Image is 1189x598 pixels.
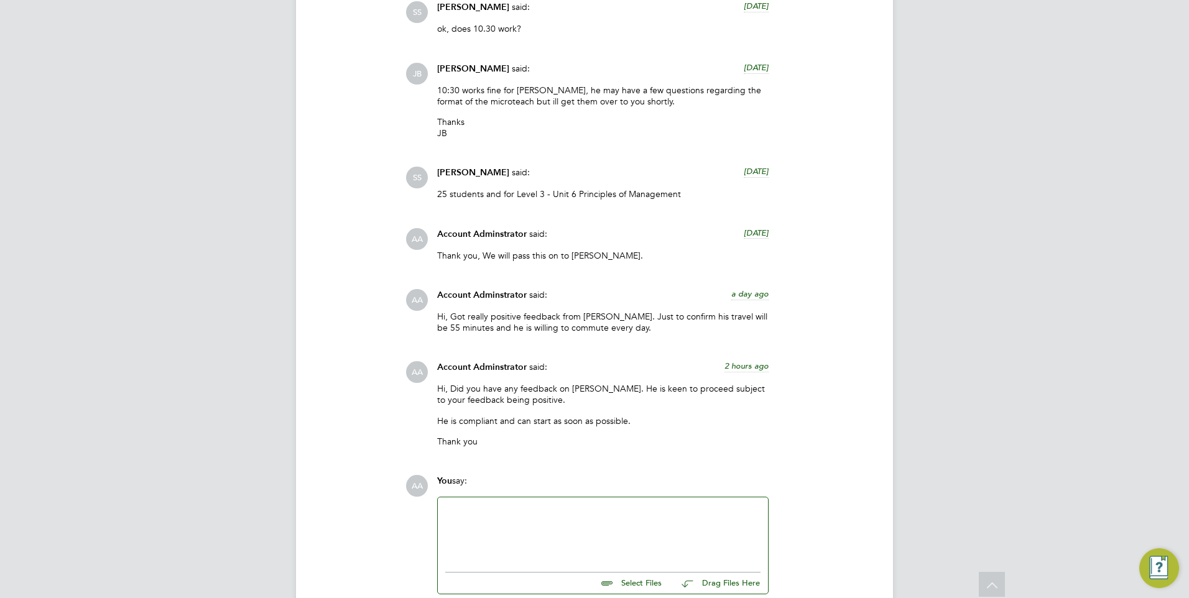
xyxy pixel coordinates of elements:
span: [PERSON_NAME] [437,2,509,12]
span: [DATE] [744,1,769,11]
span: AA [406,289,428,311]
span: Account Adminstrator [437,290,527,300]
p: 10:30 works fine for [PERSON_NAME], he may have a few questions regarding the format of the micro... [437,85,769,107]
span: [DATE] [744,166,769,177]
span: [DATE] [744,228,769,238]
p: Hi, Got really positive feedback from [PERSON_NAME]. Just to confirm his travel will be 55 minute... [437,311,769,333]
span: AA [406,228,428,250]
span: said: [512,1,530,12]
span: SS [406,167,428,188]
span: 2 hours ago [724,361,769,371]
div: say: [437,475,769,497]
span: a day ago [731,288,769,299]
p: Hi, Did you have any feedback on [PERSON_NAME]. He is keen to proceed subject to your feedback be... [437,383,769,405]
p: Thanks JB [437,116,769,139]
span: You [437,476,452,486]
span: said: [529,228,547,239]
span: JB [406,63,428,85]
span: [PERSON_NAME] [437,63,509,74]
span: [PERSON_NAME] [437,167,509,178]
span: [DATE] [744,62,769,73]
button: Drag Files Here [672,571,761,597]
span: Account Adminstrator [437,362,527,372]
span: AA [406,475,428,497]
p: 25 students and for Level 3 - Unit 6 Principles of Management [437,188,769,200]
span: SS [406,1,428,23]
span: said: [512,167,530,178]
span: said: [529,361,547,372]
span: said: [512,63,530,74]
span: Account Adminstrator [437,229,527,239]
p: Thank you [437,436,769,447]
p: Thank you, We will pass this on to [PERSON_NAME]. [437,250,769,261]
p: He is compliant and can start as soon as possible. [437,415,769,426]
p: ok, does 10.30 work? [437,23,769,34]
span: said: [529,289,547,300]
button: Engage Resource Center [1139,548,1179,588]
span: AA [406,361,428,383]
